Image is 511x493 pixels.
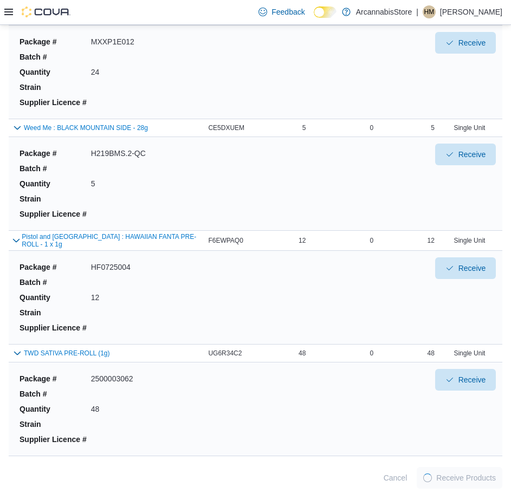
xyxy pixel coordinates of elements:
div: 48 [376,347,437,360]
p: | [416,5,418,18]
span: Receive [458,374,486,385]
dt: Strain [20,307,87,318]
span: HM [424,5,435,18]
dt: Quantity [20,292,87,303]
div: Single Unit [437,234,502,247]
button: TWD SATIVA PRE-ROLL (1g) [24,349,109,357]
span: Feedback [271,7,305,17]
span: 48 [299,349,306,358]
span: Receive [458,263,486,274]
span: UG6R34C2 [208,349,242,358]
dd: H219BMS.2-QC [91,148,146,159]
dd: 12 [91,292,131,303]
dt: Quantity [20,404,87,414]
button: Weed Me : BLACK MOUNTAIN SIDE - 28g [24,124,148,132]
dt: Batch # [20,277,87,288]
dt: Batch # [20,388,87,399]
span: 0 [370,236,373,245]
span: Loading [423,473,432,482]
span: Receive [458,149,486,160]
div: Henrique Merzari [423,5,436,18]
span: F6EWPAQ0 [208,236,243,245]
dt: Supplier Licence # [20,97,87,108]
p: ArcannabisStore [356,5,412,18]
dd: 2500003062 [91,373,133,384]
span: 5 [302,124,306,132]
button: Cancel [379,467,412,489]
span: Receive [458,37,486,48]
dt: Batch # [20,163,87,174]
div: 12 [376,234,437,247]
dt: Supplier Licence # [20,322,87,333]
dd: MXXP1E012 [91,36,134,47]
button: Receive [435,144,496,165]
span: 12 [299,236,306,245]
p: [PERSON_NAME] [440,5,502,18]
dt: Package # [20,373,87,384]
dt: Supplier Licence # [20,209,87,219]
dd: 48 [91,404,133,414]
div: Single Unit [437,121,502,134]
dt: Strain [20,419,87,430]
dt: Package # [20,148,87,159]
span: CE5DXUEM [208,124,244,132]
dt: Strain [20,193,87,204]
span: 0 [370,349,373,358]
dd: 24 [91,67,134,77]
dt: Supplier Licence # [20,434,87,445]
dt: Package # [20,262,87,273]
a: Feedback [254,1,309,23]
dt: Quantity [20,178,87,189]
dt: Quantity [20,67,87,77]
dt: Batch # [20,51,87,62]
span: Cancel [384,472,407,483]
button: Receive [435,32,496,54]
dt: Strain [20,82,87,93]
button: Pistol and [GEOGRAPHIC_DATA] : HAWAIIAN FANTA PRE-ROLL - 1 x 1g [22,233,204,248]
button: Receive [435,257,496,279]
span: 0 [370,124,373,132]
dt: Package # [20,36,87,47]
input: Dark Mode [314,7,337,18]
button: LoadingReceive Products [417,467,502,489]
div: 5 [376,121,437,134]
span: Receive Products [436,472,496,483]
dd: 5 [91,178,146,189]
img: Cova [22,7,70,17]
button: Receive [435,369,496,391]
dd: HF0725004 [91,262,131,273]
div: Single Unit [437,347,502,360]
